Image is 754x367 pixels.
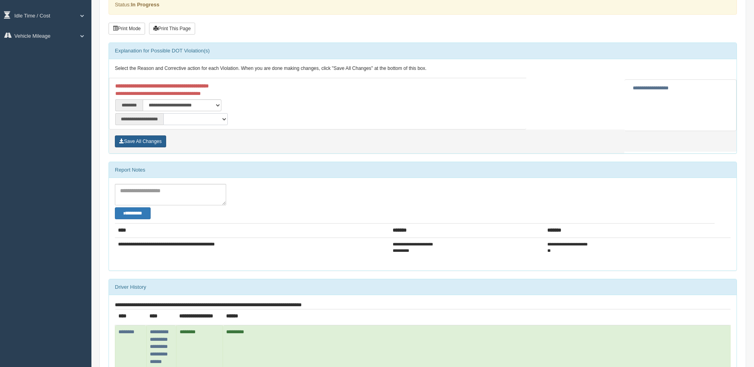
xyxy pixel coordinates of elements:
div: Select the Reason and Corrective action for each Violation. When you are done making changes, cli... [109,59,737,78]
div: Explanation for Possible DOT Violation(s) [109,43,737,59]
button: Change Filter Options [115,207,151,219]
button: Print This Page [149,23,195,35]
div: Driver History [109,279,737,295]
strong: In Progress [131,2,159,8]
button: Print Mode [109,23,145,35]
button: Save [115,135,166,147]
div: Report Notes [109,162,737,178]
